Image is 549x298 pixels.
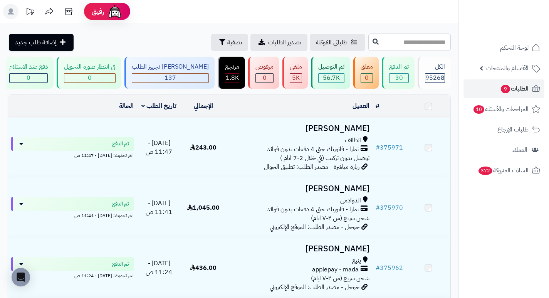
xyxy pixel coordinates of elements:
[345,136,361,145] span: الطائف
[500,83,529,94] span: الطلبات
[352,256,361,265] span: ينبع
[15,38,57,47] span: إضافة طلب جديد
[292,73,300,82] span: 5K
[190,143,217,152] span: 243.00
[425,62,445,71] div: الكل
[310,34,365,51] a: طلباتي المُوكلة
[211,34,248,51] button: تصفية
[365,73,369,82] span: 0
[478,165,529,176] span: السلات المتروكة
[267,205,359,214] span: تمارا - فاتورتك حتى 4 دفعات بدون فوائد
[255,62,274,71] div: مرفوض
[463,100,544,118] a: المراجعات والأسئلة10
[463,79,544,98] a: الطلبات9
[463,141,544,159] a: العملاء
[280,153,369,163] span: توصيل بدون تركيب (في خلال 2-7 ايام )
[228,184,369,193] h3: [PERSON_NAME]
[88,73,92,82] span: 0
[376,101,379,111] a: #
[190,263,217,273] span: 436.00
[352,57,380,89] a: معلق 0
[11,211,134,219] div: اخر تحديث: [DATE] - 11:41 ص
[263,73,267,82] span: 0
[395,73,403,82] span: 30
[267,145,359,154] span: تمارا - فاتورتك حتى 4 دفعات بدون فوائد
[376,263,380,273] span: #
[463,120,544,139] a: طلبات الإرجاع
[268,38,301,47] span: تصدير الطلبات
[497,19,542,35] img: logo-2.png
[478,167,492,175] span: 372
[10,74,47,82] div: 0
[353,101,369,111] a: العميل
[376,203,380,212] span: #
[473,104,529,114] span: المراجعات والأسئلة
[216,57,247,89] a: مرتجع 1.8K
[11,271,134,279] div: اخر تحديث: [DATE] - 11:24 ص
[376,203,403,212] a: #375970
[141,101,176,111] a: تاريخ الطلب
[380,57,416,89] a: تم الدفع 30
[112,140,129,148] span: تم الدفع
[250,34,307,51] a: تصدير الطلبات
[256,74,273,82] div: 0
[463,39,544,57] a: لوحة التحكم
[132,74,208,82] div: 137
[112,200,129,208] span: تم الدفع
[64,62,116,71] div: في انتظار صورة التحويل
[226,73,239,82] span: 1.8K
[319,74,344,82] div: 56703
[9,34,74,51] a: إضافة طلب جديد
[425,73,445,82] span: 95268
[264,162,359,172] span: زيارة مباشرة - مصدر الطلب: تطبيق الجوال
[11,151,134,159] div: اخر تحديث: [DATE] - 11:47 ص
[146,259,172,277] span: [DATE] - 11:24 ص
[390,74,408,82] div: 30
[225,62,239,71] div: مرتجع
[187,203,220,212] span: 1,045.00
[281,57,309,89] a: ملغي 5K
[123,57,216,89] a: [PERSON_NAME] تجهيز الطلب 137
[146,138,172,157] span: [DATE] - 11:47 ص
[309,57,352,89] a: تم التوصيل 56.7K
[64,74,115,82] div: 0
[194,101,213,111] a: الإجمالي
[27,73,30,82] span: 0
[228,244,369,253] h3: [PERSON_NAME]
[416,57,452,89] a: الكل95268
[9,62,48,71] div: دفع عند الاستلام
[112,260,129,268] span: تم الدفع
[247,57,281,89] a: مرفوض 0
[376,263,403,273] a: #375962
[228,124,369,133] h3: [PERSON_NAME]
[316,38,348,47] span: طلباتي المُوكلة
[311,214,369,223] span: شحن سريع (من ٢-٧ ايام)
[55,57,123,89] a: في انتظار صورة التحويل 0
[107,4,123,19] img: ai-face.png
[497,124,529,135] span: طلبات الإرجاع
[376,143,403,152] a: #375971
[12,268,30,286] div: Open Intercom Messenger
[312,265,359,274] span: applepay - mada
[376,143,380,152] span: #
[323,73,340,82] span: 56.7K
[270,222,359,232] span: جوجل - مصدر الطلب: الموقع الإلكتروني
[318,62,344,71] div: تم التوصيل
[119,101,134,111] a: الحالة
[486,63,529,74] span: الأقسام والمنتجات
[463,161,544,180] a: السلات المتروكة372
[270,283,359,292] span: جوجل - مصدر الطلب: الموقع الإلكتروني
[132,62,209,71] div: [PERSON_NAME] تجهيز الطلب
[501,85,510,93] span: 9
[225,74,239,82] div: 1813
[290,62,302,71] div: ملغي
[389,62,409,71] div: تم الدفع
[92,7,104,16] span: رفيق
[512,145,527,155] span: العملاء
[20,4,40,21] a: تحديثات المنصة
[227,38,242,47] span: تصفية
[473,105,484,114] span: 10
[500,42,529,53] span: لوحة التحكم
[146,199,172,217] span: [DATE] - 11:41 ص
[340,196,361,205] span: الدوادمي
